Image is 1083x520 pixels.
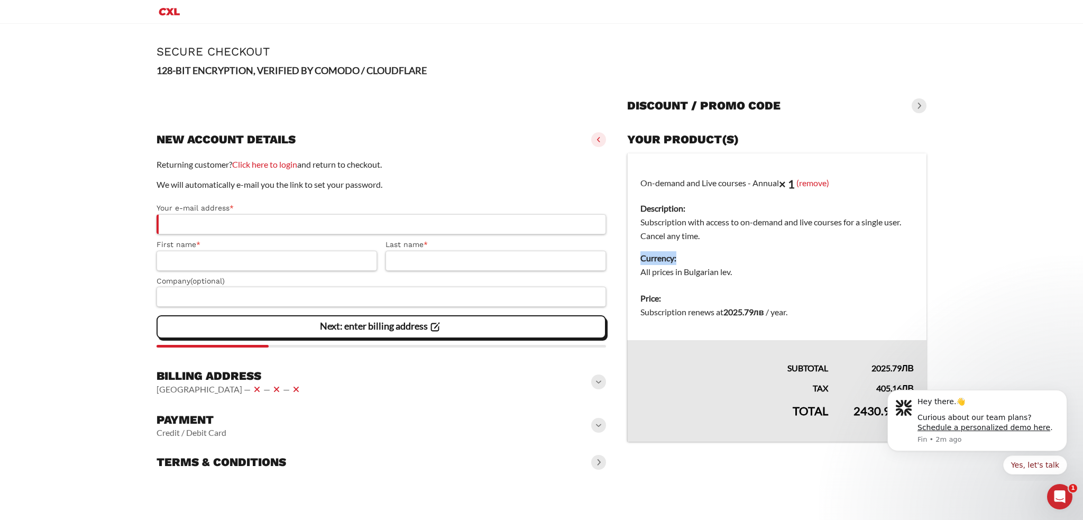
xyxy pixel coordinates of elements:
vaadin-button: Next: enter billing address [157,315,606,339]
span: (optional) [190,277,225,285]
span: 1 [1069,484,1077,492]
bdi: 2025.79 [723,307,764,317]
span: Subscription renews at . [640,307,787,317]
span: лв [902,363,914,373]
strong: 128-BIT ENCRYPTION, VERIFIED BY COMODO / CLOUDFLARE [157,65,427,76]
h3: New account details [157,132,296,147]
h3: Terms & conditions [157,455,286,470]
span: / year [766,307,786,317]
vaadin-horizontal-layout: Credit / Debit Card [157,427,226,438]
bdi: 2025.79 [871,363,914,373]
td: On-demand and Live courses - Annual [627,153,926,286]
vaadin-horizontal-layout: [GEOGRAPHIC_DATA] — — — [157,383,302,396]
span: лв [754,307,764,317]
p: Returning customer? and return to checkout. [157,158,606,171]
a: (remove) [796,177,829,187]
dd: Subscription with access to on-demand and live courses for a single user. Cancel any time. [640,215,914,243]
label: Company [157,275,606,287]
iframe: Intercom notifications message [871,381,1083,481]
strong: × 1 [779,177,795,191]
label: Last name [386,239,606,251]
h3: Billing address [157,369,302,384]
label: Your e-mail address [157,202,606,214]
iframe: Intercom live chat [1047,484,1072,509]
dt: Currency: [640,251,914,265]
p: We will automatically e-mail you the link to set your password. [157,178,606,191]
dt: Description: [640,202,914,215]
dt: Price: [640,291,914,305]
label: First name [157,239,377,251]
h3: Payment [157,413,226,427]
th: Tax [627,375,841,395]
h3: Discount / promo code [627,98,781,113]
a: Click here to login [232,159,297,169]
bdi: 2430.95 [853,404,914,418]
dd: All prices in Bulgarian lev. [640,265,914,279]
th: Subtotal [627,340,841,375]
h1: Secure Checkout [157,45,926,58]
th: Total [627,395,841,442]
